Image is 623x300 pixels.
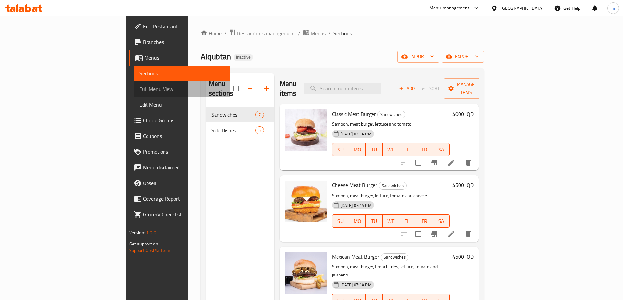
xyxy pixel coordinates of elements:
[129,175,230,191] a: Upsell
[433,214,450,228] button: SA
[332,252,379,261] span: Mexican Meat Burger
[143,117,225,124] span: Choice Groups
[332,143,349,156] button: SU
[442,51,484,63] button: export
[352,145,363,154] span: MO
[383,143,399,156] button: WE
[399,143,416,156] button: TH
[417,84,444,94] span: Select section first
[338,202,374,209] span: [DATE] 07:14 PM
[143,132,225,140] span: Coupons
[366,214,382,228] button: TU
[500,5,544,12] div: [GEOGRAPHIC_DATA]
[285,109,327,151] img: Classic Meat Burger
[426,155,442,170] button: Branch-specific-item
[311,29,326,37] span: Menus
[335,145,346,154] span: SU
[332,109,376,119] span: Classic Meat Burger
[396,84,417,94] span: Add item
[403,53,434,61] span: import
[129,191,230,207] a: Coverage Report
[259,81,274,96] button: Add section
[303,29,326,38] a: Menus
[129,113,230,128] a: Choice Groups
[143,38,225,46] span: Branches
[383,82,396,95] span: Select section
[332,120,450,128] p: Samoon, meat burger, lettuce and tomato
[256,127,263,134] span: 5
[129,50,230,66] a: Menus
[211,111,255,118] span: Sandwiches
[402,145,413,154] span: TH
[328,29,331,37] li: /
[134,81,230,97] a: Full Menu View
[143,195,225,203] span: Coverage Report
[129,160,230,175] a: Menu disclaimer
[335,216,346,226] span: SU
[256,112,263,118] span: 7
[229,29,295,38] a: Restaurants management
[385,145,397,154] span: WE
[285,252,327,294] img: Mexican Meat Burger
[143,211,225,218] span: Grocery Checklist
[211,126,255,134] span: Side Dishes
[383,214,399,228] button: WE
[129,144,230,160] a: Promotions
[416,143,433,156] button: FR
[402,216,413,226] span: TH
[447,159,455,166] a: Edit menu item
[298,29,300,37] li: /
[134,97,230,113] a: Edit Menu
[332,192,450,200] p: Samoon, meat burger, lettuce, tomato and cheese
[381,253,408,261] div: Sandwiches
[379,182,407,190] div: Sandwiches
[143,179,225,187] span: Upsell
[143,164,225,171] span: Menu disclaimer
[234,55,253,60] span: Inactive
[129,240,159,248] span: Get support on:
[419,216,430,226] span: FR
[201,49,231,64] span: Alqubtan
[139,70,225,77] span: Sections
[129,34,230,50] a: Branches
[411,227,425,241] span: Select to update
[378,111,405,118] span: Sandwiches
[129,246,171,255] a: Support.OpsPlatform
[285,181,327,222] img: Cheese Meat Burger
[139,101,225,109] span: Edit Menu
[349,143,366,156] button: MO
[349,214,366,228] button: MO
[129,128,230,144] a: Coupons
[379,182,406,190] span: Sandwiches
[144,54,225,62] span: Menus
[436,145,447,154] span: SA
[237,29,295,37] span: Restaurants management
[146,229,156,237] span: 1.0.0
[452,252,474,261] h6: 4500 IQD
[229,82,243,95] span: Select all sections
[452,109,474,118] h6: 4000 IQD
[460,155,476,170] button: delete
[419,145,430,154] span: FR
[143,148,225,156] span: Promotions
[338,131,374,137] span: [DATE] 07:14 PM
[129,229,145,237] span: Version:
[206,122,274,138] div: Side Dishes5
[332,263,450,279] p: Samoon, meat burger, French fries, lettuce, tomato and jalapeno
[333,29,352,37] span: Sections
[411,156,425,169] span: Select to update
[399,214,416,228] button: TH
[381,253,408,261] span: Sandwiches
[385,216,397,226] span: WE
[449,80,482,97] span: Manage items
[398,85,416,92] span: Add
[143,23,225,30] span: Edit Restaurant
[352,216,363,226] span: MO
[139,85,225,93] span: Full Menu View
[255,111,264,118] div: items
[396,84,417,94] button: Add
[433,143,450,156] button: SA
[255,126,264,134] div: items
[452,181,474,190] h6: 4500 IQD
